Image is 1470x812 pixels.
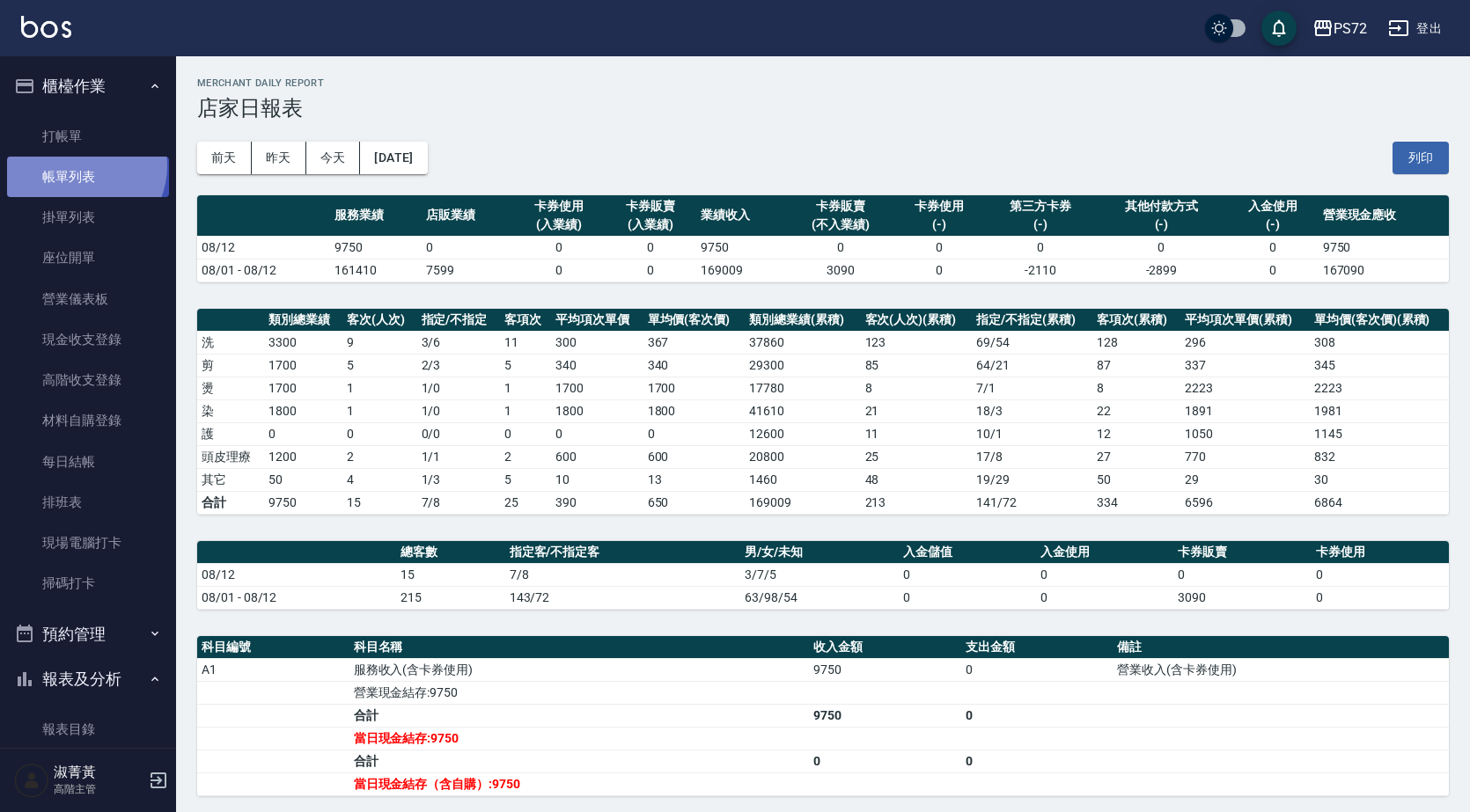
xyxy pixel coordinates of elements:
[899,541,1036,564] th: 入金儲值
[1227,236,1319,259] td: 0
[197,377,264,399] td: 燙
[1092,491,1180,514] td: 334
[349,636,810,659] th: 科目名稱
[1092,331,1180,354] td: 128
[893,259,985,282] td: 0
[505,563,740,586] td: 7/8
[422,236,513,259] td: 0
[417,377,501,399] td: 1 / 0
[551,491,643,514] td: 390
[809,750,961,772] td: 0
[1100,216,1222,234] div: (-)
[745,309,860,332] th: 類別總業績(累積)
[197,331,264,354] td: 洗
[740,586,899,609] td: 63/98/54
[197,236,330,259] td: 08/12
[1092,309,1180,332] th: 客項次(累積)
[643,491,746,514] td: 650
[505,586,740,609] td: 143/72
[342,377,417,399] td: 1
[7,656,169,702] button: 報表及分析
[422,195,513,237] th: 店販業績
[1231,216,1314,234] div: (-)
[417,468,501,491] td: 1 / 3
[197,399,264,422] td: 染
[861,468,973,491] td: 48
[1180,309,1310,332] th: 平均項次單價(累積)
[197,259,330,282] td: 08/01 - 08/12
[961,658,1114,681] td: 0
[264,422,342,445] td: 0
[197,491,264,514] td: 合計
[1312,563,1449,586] td: 0
[899,586,1036,609] td: 0
[349,658,810,681] td: 服務收入(含卡券使用)
[7,319,169,360] a: 現金收支登錄
[7,523,169,563] a: 現場電腦打卡
[1231,197,1314,216] div: 入金使用
[861,354,973,377] td: 85
[961,750,1114,772] td: 0
[360,142,427,174] button: [DATE]
[551,422,643,445] td: 0
[1173,586,1311,609] td: 3090
[989,197,1091,216] div: 第三方卡券
[197,96,1449,121] h3: 店家日報表
[1092,399,1180,422] td: 22
[342,309,417,332] th: 客次(人次)
[7,611,169,657] button: 預約管理
[972,491,1092,514] td: 141/72
[972,354,1092,377] td: 64 / 21
[7,442,169,482] a: 每日結帳
[861,491,973,514] td: 213
[745,422,860,445] td: 12600
[264,309,342,332] th: 類別總業績
[551,399,643,422] td: 1800
[551,445,643,468] td: 600
[643,309,746,332] th: 單均價(客次價)
[1312,586,1449,609] td: 0
[349,772,810,795] td: 當日現金結存（含自購）:9750
[861,377,973,399] td: 8
[1092,422,1180,445] td: 12
[898,197,981,216] div: 卡券使用
[745,468,860,491] td: 1460
[54,781,143,797] p: 高階主管
[1180,331,1310,354] td: 296
[985,236,1096,259] td: 0
[972,422,1092,445] td: 10 / 1
[1310,354,1449,377] td: 345
[1036,586,1173,609] td: 0
[792,216,889,234] div: (不入業績)
[609,216,692,234] div: (入業績)
[349,727,810,750] td: 當日現金結存:9750
[1180,445,1310,468] td: 770
[788,259,893,282] td: 3090
[696,259,788,282] td: 169009
[989,216,1091,234] div: (-)
[197,636,349,659] th: 科目編號
[417,422,501,445] td: 0 / 0
[505,541,740,564] th: 指定客/不指定客
[264,445,342,468] td: 1200
[1100,197,1222,216] div: 其他付款方式
[500,331,551,354] td: 11
[972,377,1092,399] td: 7 / 1
[264,399,342,422] td: 1800
[349,681,810,704] td: 營業現金結存:9750
[197,586,396,609] td: 08/01 - 08/12
[1261,11,1297,46] button: save
[745,331,860,354] td: 37860
[14,763,49,798] img: Person
[197,541,1449,610] table: a dense table
[500,491,551,514] td: 25
[809,704,961,727] td: 9750
[7,400,169,441] a: 材料自購登錄
[1180,468,1310,491] td: 29
[330,195,422,237] th: 服務業績
[342,491,417,514] td: 15
[1113,658,1449,681] td: 營業收入(含卡券使用)
[500,354,551,377] td: 5
[1227,259,1319,282] td: 0
[985,259,1096,282] td: -2110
